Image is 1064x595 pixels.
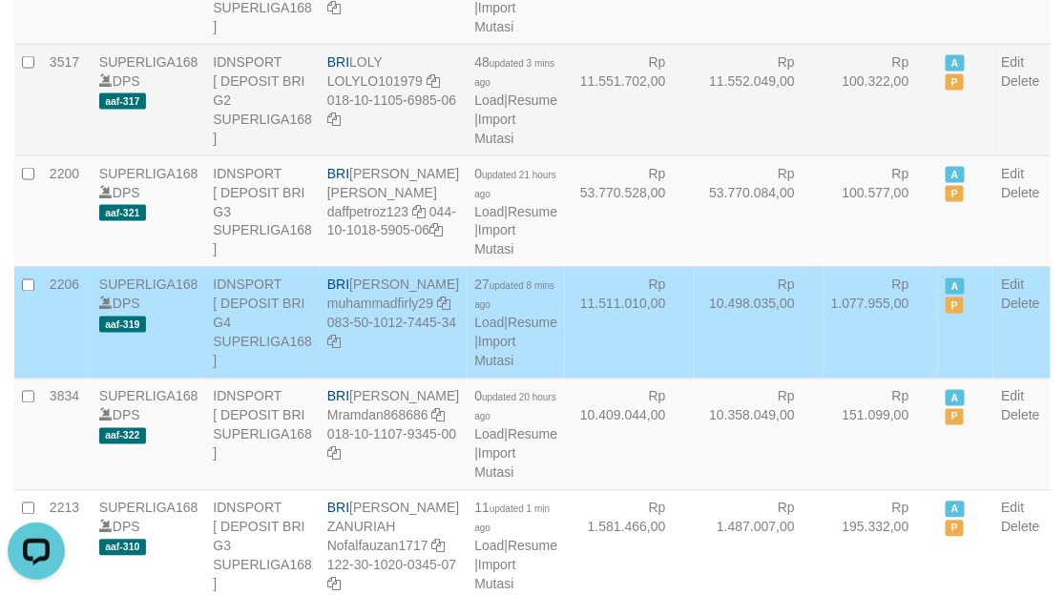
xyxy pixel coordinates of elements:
span: 27 [474,277,554,312]
a: SUPERLIGA168 [99,54,198,70]
td: 3834 [42,379,92,490]
td: Rp 10.409.044,00 [565,379,694,490]
span: Paused [946,521,965,537]
a: Copy 122301020034507 to clipboard [327,577,341,592]
a: Copy 083501012744534 to clipboard [327,335,341,350]
span: Active [946,502,965,518]
a: Copy LOLYLO101979 to clipboard [427,73,440,89]
td: Rp 1.077.955,00 [824,267,938,379]
td: Rp 10.358.049,00 [695,379,824,490]
span: BRI [327,389,349,404]
a: Edit [1001,54,1024,70]
a: Resume [508,92,557,108]
a: muhammadfirly29 [327,297,433,312]
td: IDNSPORT [ DEPOSIT BRI G2 SUPERLIGA168 ] [205,44,320,155]
a: Resume [508,316,557,331]
td: [PERSON_NAME] 018-10-1107-9345-00 [320,379,467,490]
span: Paused [946,409,965,425]
td: Rp 10.498.035,00 [695,267,824,379]
span: Paused [946,297,965,314]
td: DPS [92,267,206,379]
td: Rp 53.770.528,00 [565,155,694,267]
td: [PERSON_NAME] [PERSON_NAME] 044-10-1018-5905-06 [320,155,467,267]
span: BRI [327,166,349,181]
td: Rp 11.551.702,00 [565,44,694,155]
span: updated 21 hours ago [474,170,556,199]
td: Rp 53.770.084,00 [695,155,824,267]
span: Active [946,278,965,295]
td: Rp 100.577,00 [824,155,938,267]
td: 3517 [42,44,92,155]
a: Edit [1001,501,1024,516]
td: DPS [92,44,206,155]
span: 0 [474,166,556,200]
a: SUPERLIGA168 [99,501,198,516]
a: Copy daffpetroz123 to clipboard [412,204,426,219]
td: [PERSON_NAME] 083-50-1012-7445-34 [320,267,467,379]
td: LOLY 018-10-1105-6985-06 [320,44,467,155]
a: Resume [508,539,557,554]
span: aaf-322 [99,428,146,444]
a: Copy 044101018590506 to clipboard [429,223,443,238]
span: BRI [327,54,349,70]
span: updated 20 hours ago [474,393,556,422]
a: Import Mutasi [474,446,515,481]
a: Edit [1001,277,1024,293]
a: Delete [1001,73,1039,89]
td: Rp 11.552.049,00 [695,44,824,155]
span: | | [474,277,557,369]
a: Copy Nofalfauzan1717 to clipboard [432,539,446,554]
span: | | [474,54,557,146]
button: Open LiveChat chat widget [8,8,65,65]
span: aaf-310 [99,540,146,556]
a: Import Mutasi [474,558,515,592]
span: 11 [474,501,550,535]
a: Delete [1001,408,1039,423]
span: Paused [946,74,965,91]
td: DPS [92,155,206,267]
a: Import Mutasi [474,223,515,257]
td: IDNSPORT [ DEPOSIT BRI G4 SUPERLIGA168 ] [205,267,320,379]
td: IDNSPORT [ DEPOSIT BRI SUPERLIGA168 ] [205,379,320,490]
span: BRI [327,277,349,293]
a: Load [474,539,504,554]
span: Paused [946,186,965,202]
span: Active [946,55,965,72]
span: aaf-317 [99,93,146,110]
a: Delete [1001,520,1039,535]
span: updated 1 min ago [474,504,550,534]
td: 2200 [42,155,92,267]
a: Load [474,204,504,219]
span: aaf-319 [99,317,146,333]
a: Copy 018101107934500 to clipboard [327,446,341,462]
td: Rp 100.322,00 [824,44,938,155]
a: Load [474,316,504,331]
a: Copy Mramdan868686 to clipboard [432,408,446,423]
span: | | [474,389,557,481]
td: 2206 [42,267,92,379]
span: | | [474,501,557,592]
span: BRI [327,501,349,516]
a: Delete [1001,185,1039,200]
a: Mramdan868686 [327,408,428,423]
a: Import Mutasi [474,335,515,369]
td: IDNSPORT [ DEPOSIT BRI G3 SUPERLIGA168 ] [205,155,320,267]
a: Delete [1001,297,1039,312]
a: Import Mutasi [474,112,515,146]
a: Load [474,427,504,442]
span: Active [946,390,965,406]
a: LOLYLO101979 [327,73,423,89]
a: Resume [508,204,557,219]
a: daffpetroz123 [327,204,408,219]
a: Nofalfauzan1717 [327,539,428,554]
td: Rp 11.511.010,00 [565,267,694,379]
a: SUPERLIGA168 [99,166,198,181]
span: 0 [474,389,556,423]
a: Copy muhammadfirly29 to clipboard [437,297,450,312]
span: updated 8 mins ago [474,281,554,311]
a: SUPERLIGA168 [99,389,198,404]
span: aaf-321 [99,205,146,221]
a: Edit [1001,166,1024,181]
td: Rp 151.099,00 [824,379,938,490]
span: Active [946,167,965,183]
